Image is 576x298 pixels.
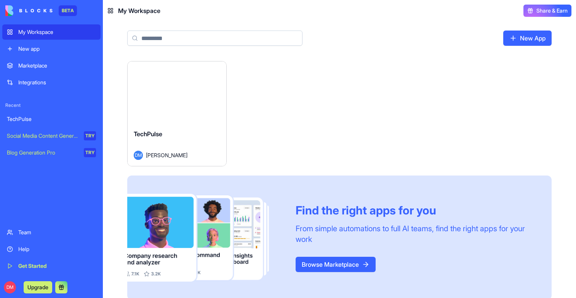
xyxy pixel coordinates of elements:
[18,62,96,69] div: Marketplace
[523,5,571,17] button: Share & Earn
[18,79,96,86] div: Integrations
[127,61,227,166] a: TechPulseDM[PERSON_NAME]
[18,28,96,36] div: My Workspace
[118,6,160,15] span: My Workspace
[2,75,101,90] a: Integrations
[84,131,96,140] div: TRY
[2,145,101,160] a: Blog Generation ProTRY
[18,245,96,253] div: Help
[536,7,568,14] span: Share & Earn
[5,5,77,16] a: BETA
[2,128,101,143] a: Social Media Content GeneratorTRY
[4,281,16,293] span: DM
[7,115,96,123] div: TechPulse
[24,283,52,291] a: Upgrade
[7,132,78,140] div: Social Media Content Generator
[2,258,101,274] a: Get Started
[2,41,101,56] a: New app
[84,148,96,157] div: TRY
[18,45,96,53] div: New app
[18,229,96,236] div: Team
[503,31,552,46] a: New App
[24,281,52,293] button: Upgrade
[2,24,101,40] a: My Workspace
[59,5,77,16] div: BETA
[134,130,162,138] span: TechPulse
[2,242,101,257] a: Help
[296,257,376,272] a: Browse Marketplace
[2,58,101,73] a: Marketplace
[296,223,533,245] div: From simple automations to full AI teams, find the right apps for your work
[2,111,101,127] a: TechPulse
[2,102,101,108] span: Recent
[7,149,78,156] div: Blog Generation Pro
[127,194,283,282] img: Frame_181_egmpey.png
[5,5,53,16] img: logo
[18,262,96,270] div: Get Started
[146,151,187,159] span: [PERSON_NAME]
[134,151,143,160] span: DM
[296,203,533,217] div: Find the right apps for you
[2,225,101,240] a: Team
